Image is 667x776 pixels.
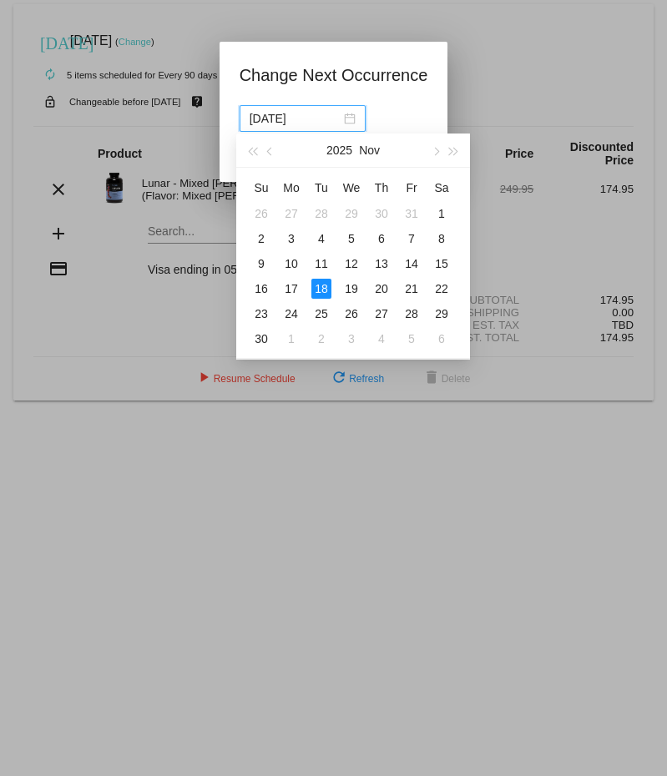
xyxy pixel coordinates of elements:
[371,229,392,249] div: 6
[276,276,306,301] td: 11/17/2025
[426,134,444,167] button: Next month (PageDown)
[427,251,457,276] td: 11/15/2025
[281,304,301,324] div: 24
[341,304,361,324] div: 26
[336,276,366,301] td: 11/19/2025
[397,276,427,301] td: 11/21/2025
[371,254,392,274] div: 13
[432,254,452,274] div: 15
[427,226,457,251] td: 11/8/2025
[366,276,397,301] td: 11/20/2025
[402,254,422,274] div: 14
[281,229,301,249] div: 3
[326,134,352,167] button: 2025
[427,201,457,226] td: 11/1/2025
[306,276,336,301] td: 11/18/2025
[366,201,397,226] td: 10/30/2025
[366,326,397,351] td: 12/4/2025
[311,229,331,249] div: 4
[306,326,336,351] td: 12/2/2025
[432,229,452,249] div: 8
[432,304,452,324] div: 29
[371,304,392,324] div: 27
[276,251,306,276] td: 11/10/2025
[341,229,361,249] div: 5
[432,279,452,299] div: 22
[246,326,276,351] td: 11/30/2025
[341,279,361,299] div: 19
[432,204,452,224] div: 1
[251,304,271,324] div: 23
[336,251,366,276] td: 11/12/2025
[281,204,301,224] div: 27
[311,204,331,224] div: 28
[276,174,306,201] th: Mon
[306,201,336,226] td: 10/28/2025
[251,229,271,249] div: 2
[246,301,276,326] td: 11/23/2025
[311,329,331,349] div: 2
[276,326,306,351] td: 12/1/2025
[243,134,261,167] button: Last year (Control + left)
[341,204,361,224] div: 29
[336,301,366,326] td: 11/26/2025
[359,134,380,167] button: Nov
[306,301,336,326] td: 11/25/2025
[281,279,301,299] div: 17
[311,279,331,299] div: 18
[306,251,336,276] td: 11/11/2025
[250,109,341,128] input: Select date
[240,62,428,88] h1: Change Next Occurrence
[276,201,306,226] td: 10/27/2025
[341,254,361,274] div: 12
[306,226,336,251] td: 11/4/2025
[432,329,452,349] div: 6
[366,226,397,251] td: 11/6/2025
[397,251,427,276] td: 11/14/2025
[366,251,397,276] td: 11/13/2025
[246,276,276,301] td: 11/16/2025
[336,226,366,251] td: 11/5/2025
[336,326,366,351] td: 12/3/2025
[336,201,366,226] td: 10/29/2025
[366,174,397,201] th: Thu
[427,276,457,301] td: 11/22/2025
[251,204,271,224] div: 26
[281,254,301,274] div: 10
[397,201,427,226] td: 10/31/2025
[397,226,427,251] td: 11/7/2025
[427,326,457,351] td: 12/6/2025
[306,174,336,201] th: Tue
[427,301,457,326] td: 11/29/2025
[445,134,463,167] button: Next year (Control + right)
[336,174,366,201] th: Wed
[371,204,392,224] div: 30
[397,326,427,351] td: 12/5/2025
[402,279,422,299] div: 21
[366,301,397,326] td: 11/27/2025
[371,329,392,349] div: 4
[251,329,271,349] div: 30
[276,301,306,326] td: 11/24/2025
[371,279,392,299] div: 20
[261,134,280,167] button: Previous month (PageUp)
[251,254,271,274] div: 9
[281,329,301,349] div: 1
[402,329,422,349] div: 5
[397,301,427,326] td: 11/28/2025
[251,279,271,299] div: 16
[402,304,422,324] div: 28
[246,226,276,251] td: 11/2/2025
[341,329,361,349] div: 3
[402,204,422,224] div: 31
[402,229,422,249] div: 7
[246,174,276,201] th: Sun
[311,304,331,324] div: 25
[311,254,331,274] div: 11
[427,174,457,201] th: Sat
[246,201,276,226] td: 10/26/2025
[246,251,276,276] td: 11/9/2025
[397,174,427,201] th: Fri
[276,226,306,251] td: 11/3/2025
